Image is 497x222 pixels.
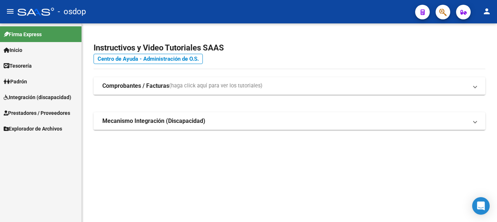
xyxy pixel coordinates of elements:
[94,54,203,64] a: Centro de Ayuda - Administración de O.S.
[94,77,485,95] mat-expansion-panel-header: Comprobantes / Facturas(haga click aquí para ver los tutoriales)
[4,62,32,70] span: Tesorería
[472,197,490,215] div: Open Intercom Messenger
[4,46,22,54] span: Inicio
[169,82,262,90] span: (haga click aquí para ver los tutoriales)
[58,4,86,20] span: - osdop
[102,117,205,125] strong: Mecanismo Integración (Discapacidad)
[102,82,169,90] strong: Comprobantes / Facturas
[4,125,62,133] span: Explorador de Archivos
[482,7,491,16] mat-icon: person
[94,41,485,55] h2: Instructivos y Video Tutoriales SAAS
[6,7,15,16] mat-icon: menu
[94,112,485,130] mat-expansion-panel-header: Mecanismo Integración (Discapacidad)
[4,93,71,101] span: Integración (discapacidad)
[4,109,70,117] span: Prestadores / Proveedores
[4,30,42,38] span: Firma Express
[4,78,27,86] span: Padrón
